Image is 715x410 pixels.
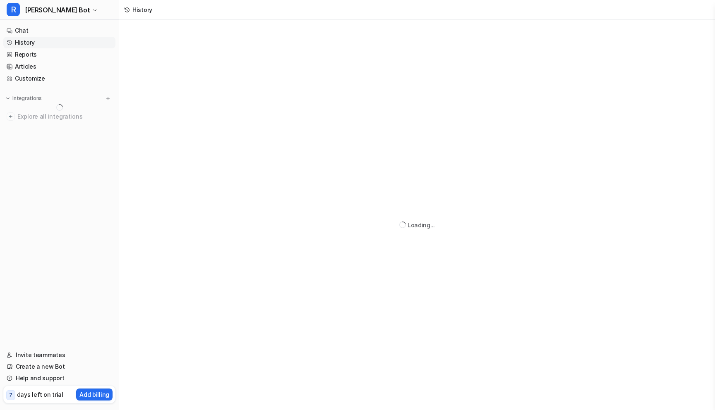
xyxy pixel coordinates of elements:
a: Chat [3,25,115,36]
p: Integrations [12,95,42,102]
button: Integrations [3,94,44,102]
p: 7 [9,391,12,399]
a: Reports [3,49,115,60]
span: R [7,3,20,16]
img: menu_add.svg [105,95,111,101]
img: expand menu [5,95,11,101]
div: Loading... [408,221,435,229]
a: Customize [3,73,115,84]
p: Add billing [79,390,109,399]
span: Explore all integrations [17,110,112,123]
img: explore all integrations [7,112,15,121]
a: History [3,37,115,48]
a: Help and support [3,372,115,384]
a: Invite teammates [3,349,115,361]
span: [PERSON_NAME] Bot [25,4,90,16]
p: days left on trial [17,390,63,399]
a: Articles [3,61,115,72]
div: History [132,5,152,14]
button: Add billing [76,389,113,400]
a: Create a new Bot [3,361,115,372]
a: Explore all integrations [3,111,115,122]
